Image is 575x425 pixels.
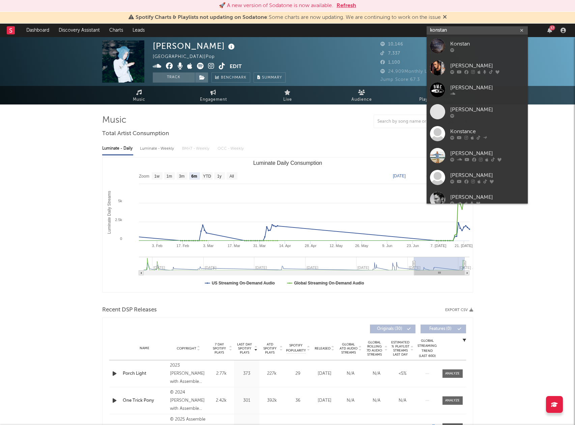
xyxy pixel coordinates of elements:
[425,327,456,331] span: Features ( 0 )
[455,244,472,248] text: 21. [DATE]
[102,306,157,314] span: Recent DSP Releases
[419,96,453,104] span: Playlists/Charts
[236,370,258,377] div: 373
[221,74,247,82] span: Benchmark
[254,72,286,83] button: Summary
[339,370,362,377] div: N/A
[380,69,445,74] span: 24,909 Monthly Listeners
[102,143,133,154] div: Luminate - Daily
[427,26,528,35] input: Search for artists
[329,244,343,248] text: 12. May
[153,72,195,83] button: Track
[450,171,524,179] div: [PERSON_NAME]
[283,96,292,104] span: Live
[443,15,447,20] span: Dismiss
[370,325,415,333] button: Originals(30)
[430,244,446,248] text: 7. [DATE]
[450,62,524,70] div: [PERSON_NAME]
[123,397,167,404] div: One Trick Pony
[393,174,406,178] text: [DATE]
[123,346,167,351] div: Name
[253,160,322,166] text: Luminate Daily Consumption
[399,86,473,104] a: Playlists/Charts
[313,397,336,404] div: [DATE]
[153,53,223,61] div: [GEOGRAPHIC_DATA] | Pop
[286,370,310,377] div: 29
[450,40,524,48] div: Konstan
[230,63,242,71] button: Edit
[380,60,400,65] span: 1,100
[261,397,283,404] div: 392k
[123,370,167,377] a: Porch Light
[421,325,466,333] button: Features(0)
[339,342,358,355] span: Global ATD Audio Streams
[115,218,122,222] text: 2.5k
[212,281,275,285] text: US Streaming On-Demand Audio
[286,397,310,404] div: 36
[152,244,162,248] text: 3. Feb
[179,174,184,179] text: 3m
[391,397,414,404] div: N/A
[236,397,258,404] div: 301
[253,244,266,248] text: 31. Mar
[315,346,330,351] span: Released
[391,370,414,377] div: <5%
[355,244,368,248] text: 26. May
[176,86,251,104] a: Engagement
[426,174,430,178] text: →
[450,105,524,114] div: [PERSON_NAME]
[227,244,240,248] text: 17. Mar
[211,72,250,83] a: Benchmark
[337,2,356,10] button: Refresh
[427,79,528,101] a: [PERSON_NAME]
[128,24,149,37] a: Leads
[450,193,524,201] div: [PERSON_NAME]
[203,244,214,248] text: 3. Mar
[427,166,528,188] a: [PERSON_NAME]
[102,130,169,138] span: Total Artist Consumption
[176,244,189,248] text: 17. Feb
[351,96,372,104] span: Audience
[427,101,528,123] a: [PERSON_NAME]
[261,342,279,355] span: ATD Spotify Plays
[391,340,410,357] span: Estimated % Playlist Streams Last Day
[325,86,399,104] a: Audience
[261,370,283,377] div: 227k
[136,15,441,20] span: : Some charts are now updating. We are continuing to work on the issue
[191,174,197,179] text: 6m
[365,397,388,404] div: N/A
[417,338,437,359] div: Global Streaming Trend (Last 60D)
[279,244,291,248] text: 14. Apr
[229,174,234,179] text: All
[427,188,528,210] a: [PERSON_NAME]
[294,281,364,285] text: Global Streaming On-Demand Audio
[365,370,388,377] div: N/A
[154,174,160,179] text: 1w
[450,127,524,135] div: Konstance
[217,174,222,179] text: 1y
[200,96,227,104] span: Engagement
[22,24,54,37] a: Dashboard
[210,397,232,404] div: 2.42k
[427,57,528,79] a: [PERSON_NAME]
[219,2,333,10] div: 🚀 A new version of Sodatone is now available.
[427,145,528,166] a: [PERSON_NAME]
[107,191,112,234] text: Luminate Daily Streams
[166,174,172,179] text: 1m
[177,346,196,351] span: Copyright
[210,370,232,377] div: 2.77k
[380,51,400,56] span: 7,337
[262,76,282,80] span: Summary
[313,370,336,377] div: [DATE]
[365,340,384,357] span: Global Rolling 7D Audio Streams
[450,149,524,157] div: [PERSON_NAME]
[459,266,476,270] text: [DATE] …
[251,86,325,104] a: Live
[547,28,552,33] button: 37
[380,78,420,82] span: Jump Score: 67.3
[286,343,306,353] span: Spotify Popularity
[236,342,254,355] span: Last Day Spotify Plays
[140,143,175,154] div: Luminate - Weekly
[170,389,207,413] div: © 2024 [PERSON_NAME] with Assemble Sound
